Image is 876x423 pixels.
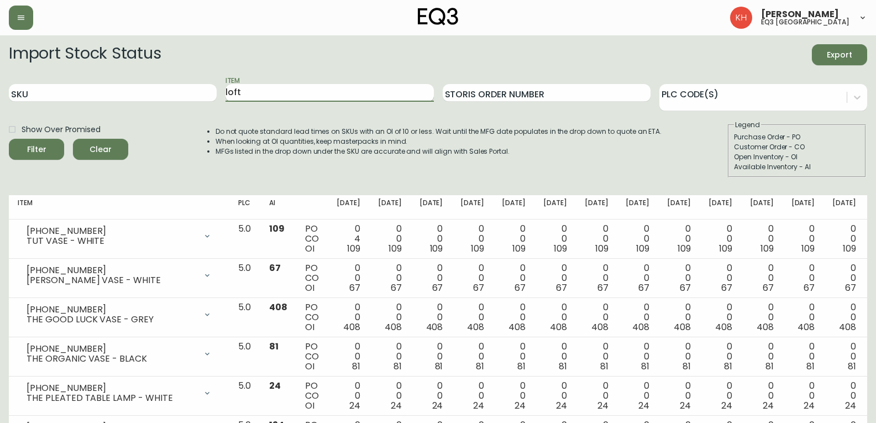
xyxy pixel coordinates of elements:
div: 0 0 [626,224,649,254]
th: [DATE] [700,195,741,220]
td: 5.0 [229,337,260,377]
span: 24 [638,399,649,412]
div: [PHONE_NUMBER]TUT VASE - WHITE [18,224,221,248]
span: 24 [269,379,281,392]
div: 0 0 [460,302,484,332]
th: [DATE] [411,195,452,220]
div: THE PLEATED TABLE LAMP - WHITE [27,393,196,403]
span: 408 [715,321,732,333]
th: [DATE] [493,195,534,220]
div: 0 0 [378,263,402,293]
span: 81 [394,360,402,373]
div: 0 0 [626,302,649,332]
span: 24 [432,399,443,412]
div: 0 0 [667,302,691,332]
h2: Import Stock Status [9,44,161,65]
span: 67 [845,281,856,294]
span: [PERSON_NAME] [761,10,839,19]
span: 24 [804,399,815,412]
div: 0 0 [460,224,484,254]
div: 0 0 [460,381,484,411]
span: 109 [389,242,402,255]
span: 408 [269,301,287,314]
div: 0 0 [585,302,609,332]
div: 0 0 [709,381,732,411]
div: 0 0 [791,381,815,411]
div: 0 0 [832,381,856,411]
div: PO CO [305,342,319,372]
img: logo [418,8,459,25]
span: 109 [512,242,526,255]
span: 109 [269,222,285,235]
th: [DATE] [617,195,658,220]
span: 81 [683,360,691,373]
span: 109 [430,242,443,255]
legend: Legend [734,120,761,130]
div: [PERSON_NAME] VASE - WHITE [27,275,196,285]
span: 24 [763,399,774,412]
span: Export [821,48,858,62]
div: 0 0 [791,263,815,293]
div: [PHONE_NUMBER] [27,344,196,354]
td: 5.0 [229,259,260,298]
div: 0 0 [791,302,815,332]
div: 0 0 [337,302,360,332]
div: THE GOOD LUCK VASE - GREY [27,315,196,325]
div: 0 0 [832,302,856,332]
span: 24 [845,399,856,412]
span: Clear [82,143,119,156]
button: Clear [73,139,128,160]
span: OI [305,360,314,373]
span: 81 [641,360,649,373]
div: [PHONE_NUMBER] [27,265,196,275]
div: 0 0 [667,381,691,411]
th: [DATE] [369,195,411,220]
div: [PHONE_NUMBER][PERSON_NAME] VASE - WHITE [18,263,221,288]
div: [PHONE_NUMBER]THE GOOD LUCK VASE - GREY [18,302,221,327]
li: MFGs listed in the drop down under the SKU are accurate and will align with Sales Portal. [216,147,662,156]
div: 0 0 [337,263,360,293]
span: 81 [600,360,609,373]
span: 109 [595,242,609,255]
div: 0 0 [419,224,443,254]
div: 0 0 [543,381,567,411]
span: 24 [556,399,567,412]
span: 24 [349,399,360,412]
div: 0 0 [832,263,856,293]
div: 0 0 [502,302,526,332]
div: 0 0 [585,263,609,293]
div: 0 0 [419,263,443,293]
th: [DATE] [576,195,617,220]
div: 0 0 [502,381,526,411]
div: 0 0 [378,342,402,372]
div: 0 0 [667,224,691,254]
div: [PHONE_NUMBER]THE PLEATED TABLE LAMP - WHITE [18,381,221,405]
span: 81 [352,360,360,373]
span: 67 [391,281,402,294]
span: 81 [517,360,526,373]
span: 81 [848,360,856,373]
div: 0 0 [750,263,774,293]
li: Do not quote standard lead times on SKUs with an OI of 10 or less. Wait until the MFG date popula... [216,127,662,137]
span: 67 [473,281,484,294]
span: 408 [632,321,649,333]
span: 408 [508,321,526,333]
div: [PHONE_NUMBER] [27,305,196,315]
div: 0 0 [337,381,360,411]
div: 0 0 [543,263,567,293]
span: 408 [550,321,567,333]
span: 67 [269,262,281,274]
th: AI [260,195,296,220]
div: 0 0 [378,302,402,332]
span: 408 [839,321,856,333]
div: 0 0 [750,224,774,254]
th: [DATE] [741,195,783,220]
div: 0 0 [791,224,815,254]
span: 408 [343,321,360,333]
span: 408 [385,321,402,333]
div: 0 0 [502,224,526,254]
th: [DATE] [658,195,700,220]
button: Export [812,44,867,65]
span: 408 [467,321,484,333]
span: 24 [515,399,526,412]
